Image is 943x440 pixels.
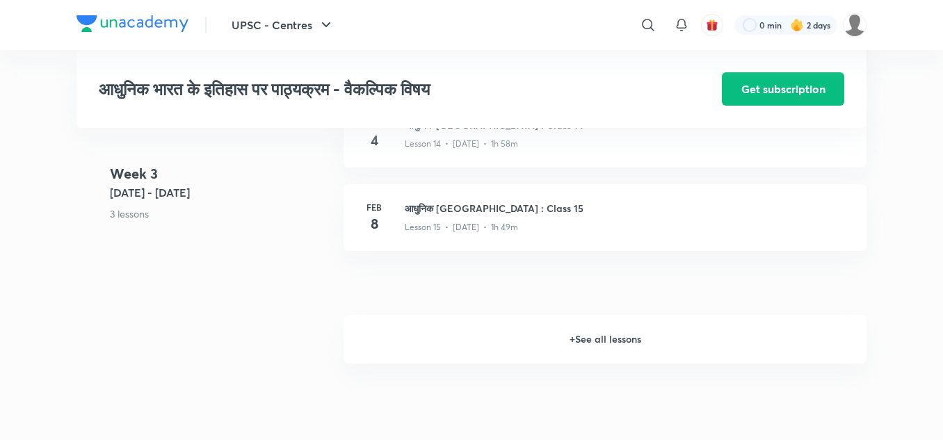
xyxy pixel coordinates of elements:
[110,163,332,184] h4: Week 3
[110,206,332,221] p: 3 lessons
[344,315,867,364] h6: + See all lessons
[344,184,867,268] a: Feb8आधुनिक [GEOGRAPHIC_DATA] : Class 15Lesson 15 • [DATE] • 1h 49m
[405,138,518,150] p: Lesson 14 • [DATE] • 1h 58m
[405,201,850,215] h3: आधुनिक [GEOGRAPHIC_DATA] : Class 15
[76,15,188,35] a: Company Logo
[706,19,718,31] img: avatar
[701,14,723,36] button: avatar
[722,72,844,106] button: Get subscription
[405,221,518,234] p: Lesson 15 • [DATE] • 1h 49m
[360,201,388,213] h6: Feb
[344,101,867,184] a: Feb4आधुनिक [GEOGRAPHIC_DATA] : Class 14Lesson 14 • [DATE] • 1h 58m
[99,79,643,99] h3: आधुनिक भारत के इतिहास पर पाठ्यक्रम - वैकल्पिक विषय
[76,15,188,32] img: Company Logo
[360,130,388,151] h4: 4
[110,184,332,201] h5: [DATE] - [DATE]
[360,213,388,234] h4: 8
[843,13,867,37] img: amit tripathi
[790,18,804,32] img: streak
[223,11,343,39] button: UPSC - Centres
